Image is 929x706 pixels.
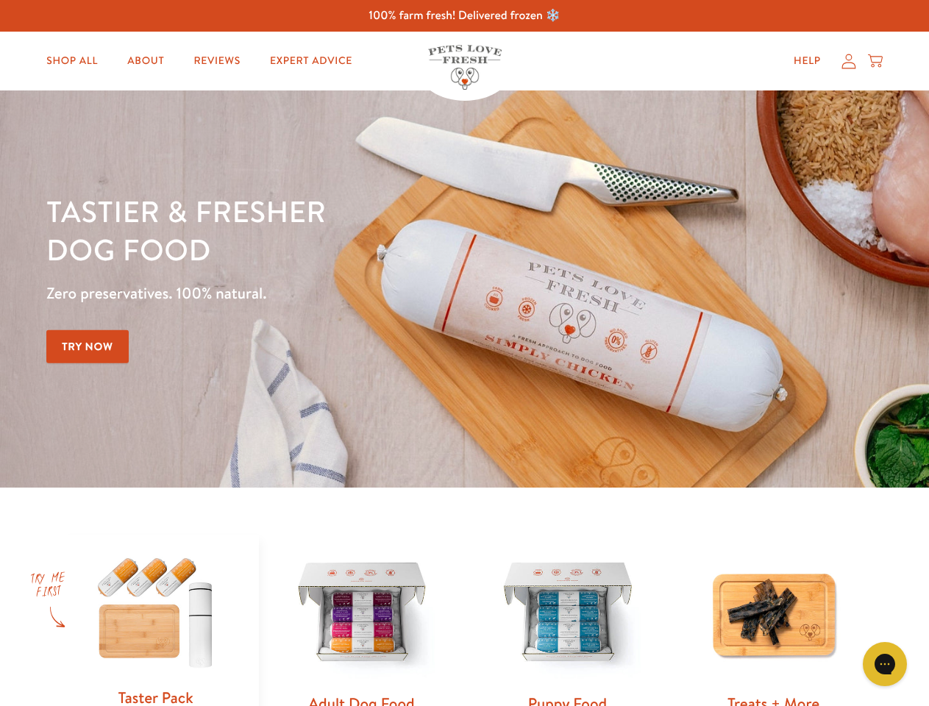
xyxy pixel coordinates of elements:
[428,45,502,90] img: Pets Love Fresh
[182,46,252,76] a: Reviews
[782,46,833,76] a: Help
[855,637,914,691] iframe: Gorgias live chat messenger
[46,330,129,363] a: Try Now
[46,280,604,307] p: Zero preservatives. 100% natural.
[35,46,110,76] a: Shop All
[258,46,364,76] a: Expert Advice
[115,46,176,76] a: About
[46,192,604,268] h1: Tastier & fresher dog food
